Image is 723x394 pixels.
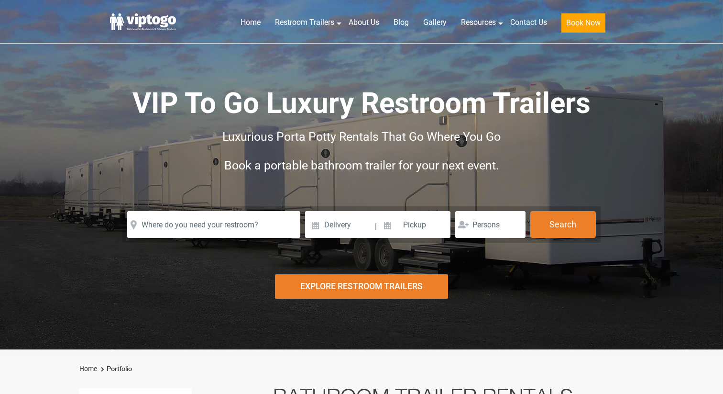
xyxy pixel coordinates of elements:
span: VIP To Go Luxury Restroom Trailers [132,86,591,120]
button: Book Now [561,13,605,33]
span: Book a portable bathroom trailer for your next event. [224,158,499,172]
span: Luxurious Porta Potty Rentals That Go Where You Go [222,130,501,144]
span: | [375,211,377,242]
a: Resources [454,12,503,33]
input: Pickup [378,211,450,238]
input: Persons [455,211,526,238]
a: Restroom Trailers [268,12,341,33]
a: Contact Us [503,12,554,33]
input: Where do you need your restroom? [127,211,300,238]
a: Blog [386,12,416,33]
a: Home [79,365,97,372]
button: Search [530,211,596,238]
a: Home [233,12,268,33]
li: Portfolio [99,363,132,375]
input: Delivery [305,211,373,238]
a: Book Now [554,12,613,38]
a: About Us [341,12,386,33]
div: Explore Restroom Trailers [275,274,449,299]
a: Gallery [416,12,454,33]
